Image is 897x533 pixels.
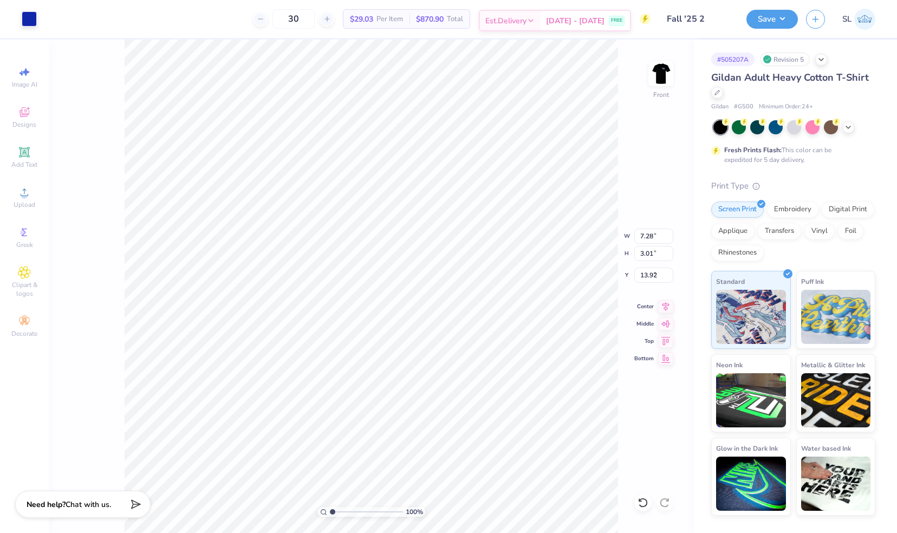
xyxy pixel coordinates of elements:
[716,443,778,454] span: Glow in the Dark Ink
[801,359,865,370] span: Metallic & Glitter Ink
[12,120,36,129] span: Designs
[746,10,798,29] button: Save
[716,373,786,427] img: Neon Ink
[760,53,810,66] div: Revision 5
[66,499,111,510] span: Chat with us.
[634,320,654,328] span: Middle
[11,329,37,338] span: Decorate
[716,359,743,370] span: Neon Ink
[711,102,729,112] span: Gildan
[724,146,782,154] strong: Fresh Prints Flash:
[447,14,463,25] span: Total
[838,223,863,239] div: Foil
[801,276,824,287] span: Puff Ink
[801,373,871,427] img: Metallic & Glitter Ink
[11,160,37,169] span: Add Text
[711,223,755,239] div: Applique
[842,13,851,25] span: SL
[634,355,654,362] span: Bottom
[653,90,669,100] div: Front
[27,499,66,510] strong: Need help?
[14,200,35,209] span: Upload
[5,281,43,298] span: Clipart & logos
[711,245,764,261] div: Rhinestones
[758,223,801,239] div: Transfers
[634,337,654,345] span: Top
[634,303,654,310] span: Center
[711,53,755,66] div: # 505207A
[376,14,403,25] span: Per Item
[801,443,851,454] span: Water based Ink
[711,71,869,84] span: Gildan Adult Heavy Cotton T-Shirt
[854,9,875,30] img: Siqi Li
[272,9,315,29] input: – –
[842,9,875,30] a: SL
[546,15,604,27] span: [DATE] - [DATE]
[650,63,672,84] img: Front
[804,223,835,239] div: Vinyl
[416,14,444,25] span: $870.90
[734,102,753,112] span: # G500
[659,8,738,30] input: Untitled Design
[767,201,818,218] div: Embroidery
[485,15,526,27] span: Est. Delivery
[724,145,857,165] div: This color can be expedited for 5 day delivery.
[716,276,745,287] span: Standard
[759,102,813,112] span: Minimum Order: 24 +
[350,14,373,25] span: $29.03
[711,201,764,218] div: Screen Print
[716,290,786,344] img: Standard
[16,240,33,249] span: Greek
[801,290,871,344] img: Puff Ink
[406,507,423,517] span: 100 %
[711,180,875,192] div: Print Type
[611,17,622,24] span: FREE
[822,201,874,218] div: Digital Print
[801,457,871,511] img: Water based Ink
[12,80,37,89] span: Image AI
[716,457,786,511] img: Glow in the Dark Ink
